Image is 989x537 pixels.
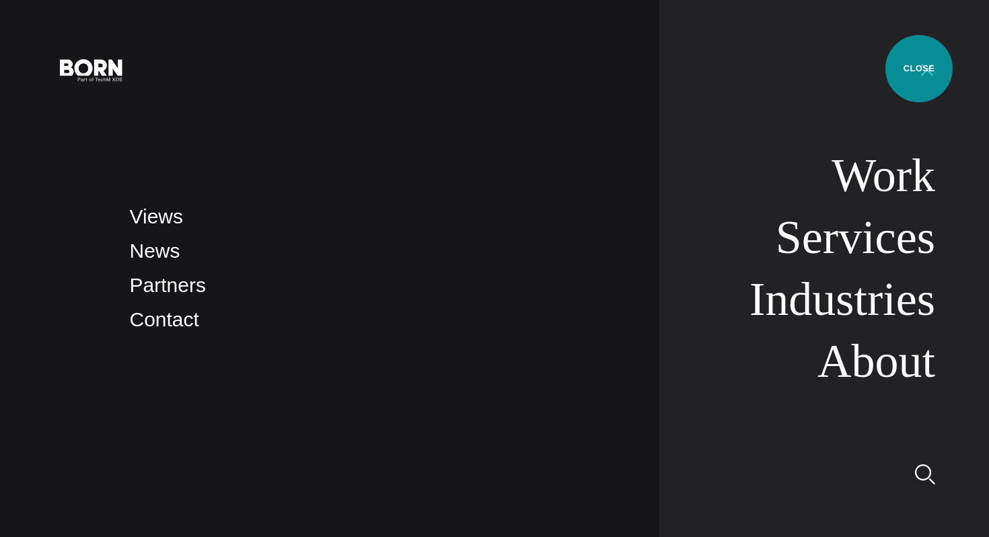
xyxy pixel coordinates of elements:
[832,149,935,201] a: Work
[749,273,935,325] a: Industries
[817,335,935,387] a: About
[130,240,180,262] a: News
[911,55,943,83] button: Open
[776,211,935,263] a: Services
[130,308,199,330] a: Contact
[130,274,206,296] a: Partners
[915,464,935,485] img: Search
[130,205,183,227] a: Views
